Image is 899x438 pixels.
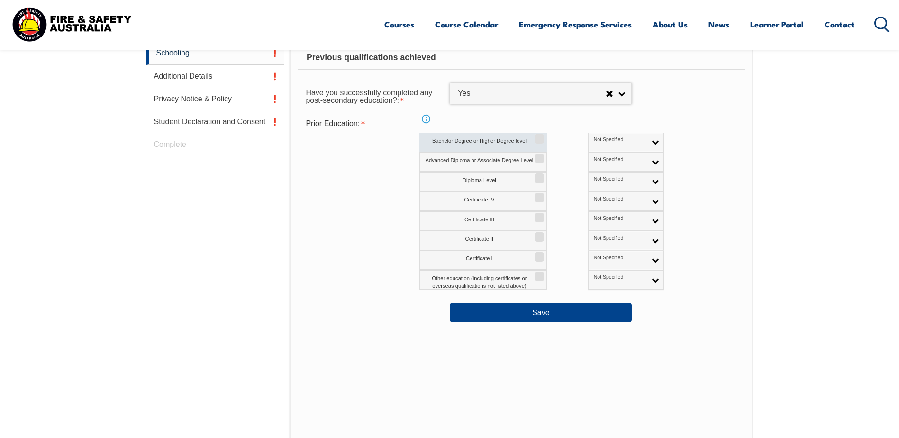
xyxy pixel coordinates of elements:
a: Contact [825,12,854,37]
a: About Us [653,12,688,37]
label: Certificate III [419,211,547,231]
span: Not Specified [594,137,646,143]
a: Info [419,112,433,126]
label: Bachelor Degree or Higher Degree level [419,133,547,152]
div: Have you successfully completed any post-secondary education? is required. [298,82,450,109]
span: Not Specified [594,255,646,261]
label: Advanced Diploma or Associate Degree Level [419,152,547,172]
span: Not Specified [594,235,646,242]
span: Not Specified [594,196,646,202]
label: Certificate I [419,251,547,270]
a: Learner Portal [750,12,804,37]
span: Not Specified [594,215,646,222]
a: Student Declaration and Consent [146,110,285,133]
label: Other education (including certificates or overseas qualifications not listed above) [419,270,547,290]
a: Privacy Notice & Policy [146,88,285,110]
a: Courses [384,12,414,37]
a: Emergency Response Services [519,12,632,37]
span: Yes [458,89,606,99]
a: Course Calendar [435,12,498,37]
a: Additional Details [146,65,285,88]
span: Not Specified [594,156,646,163]
label: Certificate IV [419,192,547,211]
button: Save [450,303,632,322]
a: Schooling [146,42,285,65]
span: Have you successfully completed any post-secondary education?: [306,89,432,104]
div: Prior Education is required. [298,115,450,133]
label: Diploma Level [419,172,547,192]
label: Certificate II [419,231,547,250]
a: News [708,12,729,37]
span: Not Specified [594,176,646,182]
span: Not Specified [594,274,646,281]
div: Previous qualifications achieved [298,46,744,70]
